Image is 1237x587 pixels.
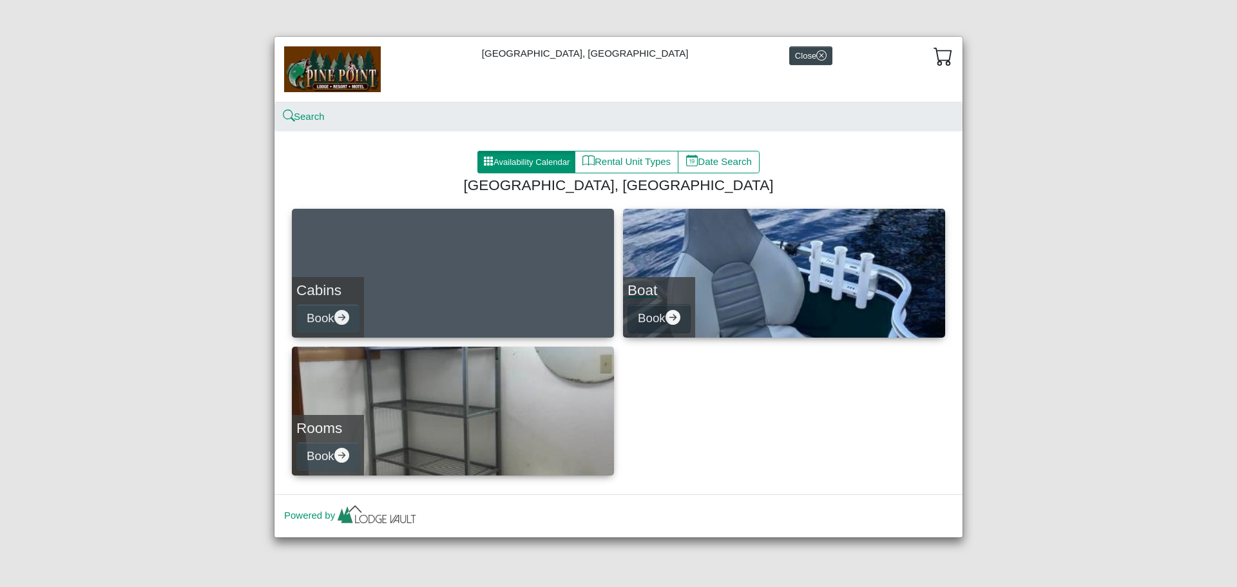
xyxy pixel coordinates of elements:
[296,304,360,333] button: Bookarrow right circle fill
[296,419,360,437] h4: Rooms
[284,111,294,121] svg: search
[628,282,691,299] h4: Boat
[274,37,963,102] div: [GEOGRAPHIC_DATA], [GEOGRAPHIC_DATA]
[575,151,678,174] button: bookRental Unit Types
[678,151,760,174] button: calendar dateDate Search
[628,304,691,333] button: Bookarrow right circle fill
[284,510,419,521] a: Powered by
[296,442,360,471] button: Bookarrow right circle fill
[582,155,595,167] svg: book
[934,46,953,66] svg: cart
[335,502,419,530] img: lv-small.ca335149.png
[284,111,325,122] a: searchSearch
[477,151,575,174] button: grid3x3 gap fillAvailability Calendar
[297,177,940,194] h4: [GEOGRAPHIC_DATA], [GEOGRAPHIC_DATA]
[334,448,349,463] svg: arrow right circle fill
[816,50,827,61] svg: x circle
[296,282,360,299] h4: Cabins
[334,310,349,325] svg: arrow right circle fill
[789,46,832,65] button: Closex circle
[666,310,680,325] svg: arrow right circle fill
[483,156,494,166] svg: grid3x3 gap fill
[686,155,698,167] svg: calendar date
[284,46,381,91] img: b144ff98-a7e1-49bd-98da-e9ae77355310.jpg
